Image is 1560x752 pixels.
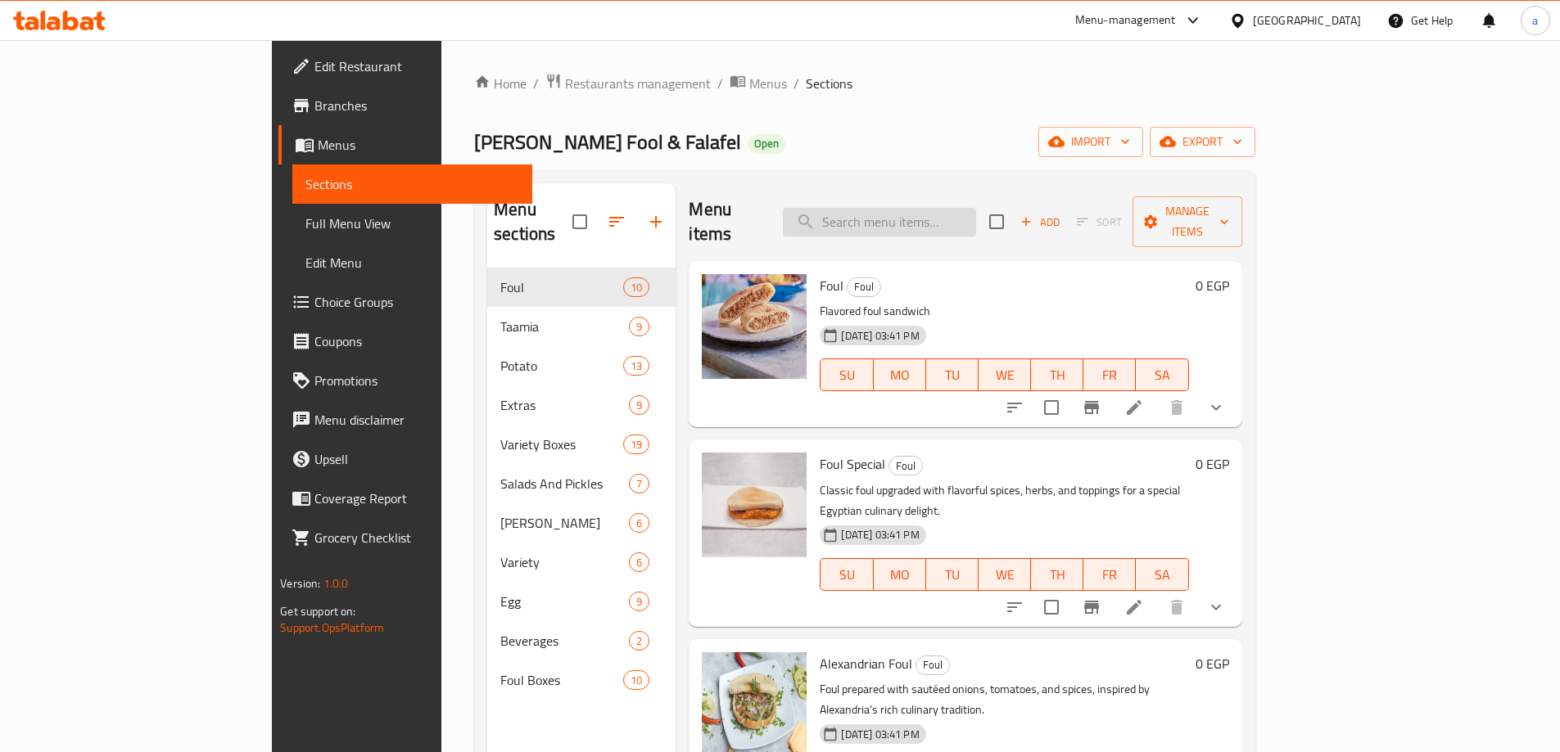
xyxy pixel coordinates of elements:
span: 6 [630,516,649,531]
span: Version: [280,573,320,594]
h2: Menu items [689,197,762,246]
a: Choice Groups [278,282,532,322]
div: items [629,631,649,651]
span: Foul Boxes [500,670,623,690]
div: Beverages2 [487,621,676,660]
a: Coverage Report [278,479,532,518]
div: items [629,474,649,493]
div: Variety Boxes [500,435,623,454]
a: Promotions [278,361,532,400]
button: MO [874,358,926,391]
img: Foul [702,274,807,379]
span: Foul [848,277,880,296]
button: TH [1031,358,1083,391]
h6: 0 EGP [1196,274,1229,297]
button: SU [820,558,873,591]
button: delete [1157,388,1196,427]
div: Potato13 [487,346,676,385]
button: Manage items [1133,196,1242,247]
span: 9 [630,319,649,335]
button: Branch-specific-item [1072,588,1111,627]
div: items [629,395,649,415]
button: MO [874,558,926,591]
span: [PERSON_NAME] Fool & Falafel [474,124,741,160]
span: Coverage Report [314,489,519,508]
span: Full Menu View [305,214,519,233]
span: Select section [979,205,1014,239]
a: Menus [730,73,787,94]
p: Classic foul upgraded with flavorful spices, herbs, and toppings for a special Egyptian culinary ... [820,480,1188,521]
div: [GEOGRAPHIC_DATA] [1253,11,1361,29]
div: Salads And Pickles7 [487,464,676,503]
div: Open [748,134,785,154]
span: import [1051,132,1130,152]
span: Salads And Pickles [500,474,629,493]
span: Edit Menu [305,253,519,272]
span: Extras [500,395,629,415]
a: Sections [292,164,532,204]
a: Restaurants management [545,73,711,94]
span: Upsell [314,449,519,469]
span: SA [1142,563,1182,587]
span: Branches [314,96,519,115]
div: Foul [847,277,881,297]
div: Menu-management [1075,11,1176,30]
div: Taamia9 [487,307,676,346]
span: Promotions [314,371,519,390]
span: Choice Groups [314,292,519,312]
a: Edit Menu [292,243,532,282]
h6: 0 EGP [1196,453,1229,475]
span: FR [1090,563,1129,587]
a: Menus [278,125,532,164]
span: FR [1090,363,1129,387]
span: 7 [630,476,649,492]
button: TU [926,558,979,591]
button: FR [1083,358,1136,391]
span: TU [933,563,972,587]
p: Flavored foul sandwich [820,301,1188,322]
span: Manage items [1146,201,1229,242]
span: MO [880,363,920,387]
button: sort-choices [995,388,1034,427]
a: Coupons [278,322,532,361]
button: WE [979,558,1031,591]
span: Coupons [314,331,519,351]
span: MO [880,563,920,587]
span: Foul Special [820,452,885,476]
a: Upsell [278,439,532,479]
button: Add section [636,202,676,241]
div: items [623,435,649,454]
span: 9 [630,594,649,610]
span: Egg [500,592,629,611]
img: Foul Special [702,453,807,557]
span: Beverages [500,631,629,651]
span: TH [1038,363,1077,387]
nav: Menu sections [487,261,676,706]
span: Potato [500,356,623,376]
span: Select section first [1066,209,1133,235]
button: show more [1196,588,1236,627]
div: Foul [889,456,923,475]
button: WE [979,358,1031,391]
a: Edit menu item [1124,597,1144,617]
svg: Show Choices [1206,398,1226,417]
span: Foul [820,273,843,298]
span: Menu disclaimer [314,410,519,430]
span: TU [933,363,972,387]
span: WE [985,563,1024,587]
div: Foul Boxes10 [487,660,676,700]
button: Branch-specific-item [1072,388,1111,427]
button: SA [1136,558,1188,591]
a: Grocery Checklist [278,518,532,557]
span: Select to update [1034,390,1069,425]
div: items [623,356,649,376]
div: items [623,277,649,297]
span: Sort sections [597,202,636,241]
span: TH [1038,563,1077,587]
span: Add [1018,213,1062,232]
div: Foul [500,277,623,297]
li: / [717,74,723,93]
